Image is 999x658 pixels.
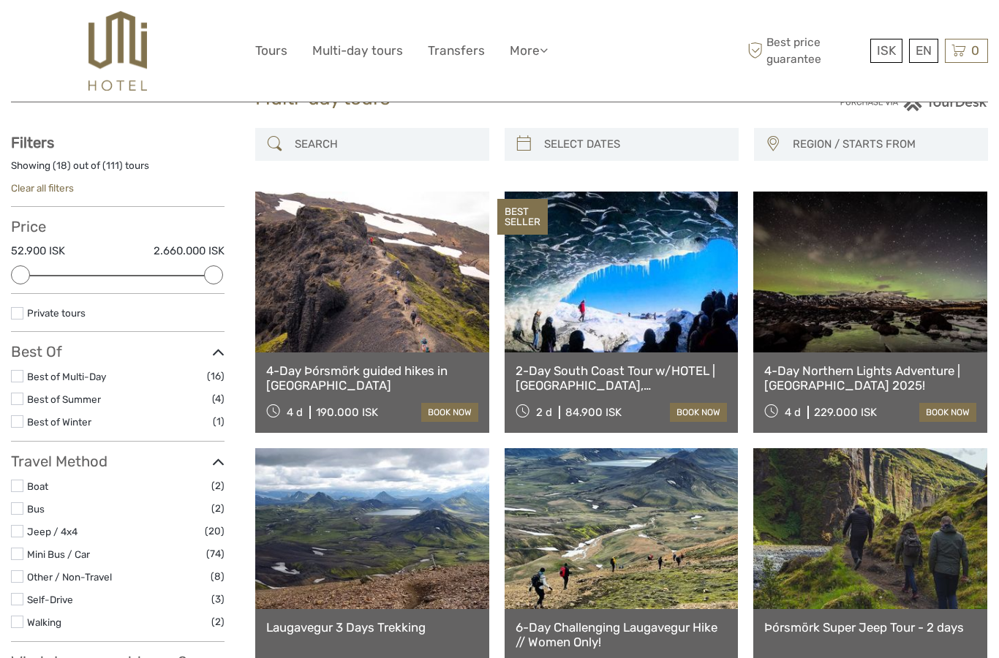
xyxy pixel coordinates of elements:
[27,393,101,405] a: Best of Summer
[670,403,727,422] a: book now
[11,243,65,259] label: 52.900 ISK
[497,199,548,235] div: BEST SELLER
[744,34,867,67] span: Best price guarantee
[785,406,801,419] span: 4 d
[266,620,478,635] a: Laugavegur 3 Days Trekking
[211,500,225,517] span: (2)
[211,591,225,608] span: (3)
[27,307,86,319] a: Private tours
[27,571,112,583] a: Other / Non-Travel
[11,159,225,181] div: Showing ( ) out of ( ) tours
[969,43,981,58] span: 0
[27,503,45,515] a: Bus
[211,477,225,494] span: (2)
[266,363,478,393] a: 4-Day Þórsmörk guided hikes in [GEOGRAPHIC_DATA]
[11,218,225,235] h3: Price
[211,568,225,585] span: (8)
[287,406,303,419] span: 4 d
[11,343,225,360] h3: Best Of
[538,132,731,157] input: SELECT DATES
[206,545,225,562] span: (74)
[207,368,225,385] span: (16)
[154,243,225,259] label: 2.660.000 ISK
[106,159,119,173] label: 111
[536,406,552,419] span: 2 d
[909,39,938,63] div: EN
[211,613,225,630] span: (2)
[786,132,981,156] button: REGION / STARTS FROM
[56,159,67,173] label: 18
[312,40,403,61] a: Multi-day tours
[421,403,478,422] a: book now
[877,43,896,58] span: ISK
[12,6,56,50] button: Open LiveChat chat widget
[27,480,48,492] a: Boat
[919,403,976,422] a: book now
[516,363,728,393] a: 2-Day South Coast Tour w/HOTEL | [GEOGRAPHIC_DATA], [GEOGRAPHIC_DATA], [GEOGRAPHIC_DATA] & Waterf...
[510,40,548,61] a: More
[11,453,225,470] h3: Travel Method
[27,616,61,628] a: Walking
[764,363,976,393] a: 4-Day Northern Lights Adventure | [GEOGRAPHIC_DATA] 2025!
[814,406,877,419] div: 229.000 ISK
[27,526,78,537] a: Jeep / 4x4
[565,406,622,419] div: 84.900 ISK
[27,371,106,382] a: Best of Multi-Day
[27,548,90,560] a: Mini Bus / Car
[27,416,91,428] a: Best of Winter
[212,390,225,407] span: (4)
[11,182,74,194] a: Clear all filters
[764,620,976,635] a: Þórsmörk Super Jeep Tour - 2 days
[11,134,54,151] strong: Filters
[289,132,482,157] input: SEARCH
[316,406,378,419] div: 190.000 ISK
[516,620,728,650] a: 6-Day Challenging Laugavegur Hike // Women Only!
[213,413,225,430] span: (1)
[27,594,73,605] a: Self-Drive
[88,11,146,91] img: 526-1e775aa5-7374-4589-9d7e-5793fb20bdfc_logo_big.jpg
[255,40,287,61] a: Tours
[428,40,485,61] a: Transfers
[205,523,225,540] span: (20)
